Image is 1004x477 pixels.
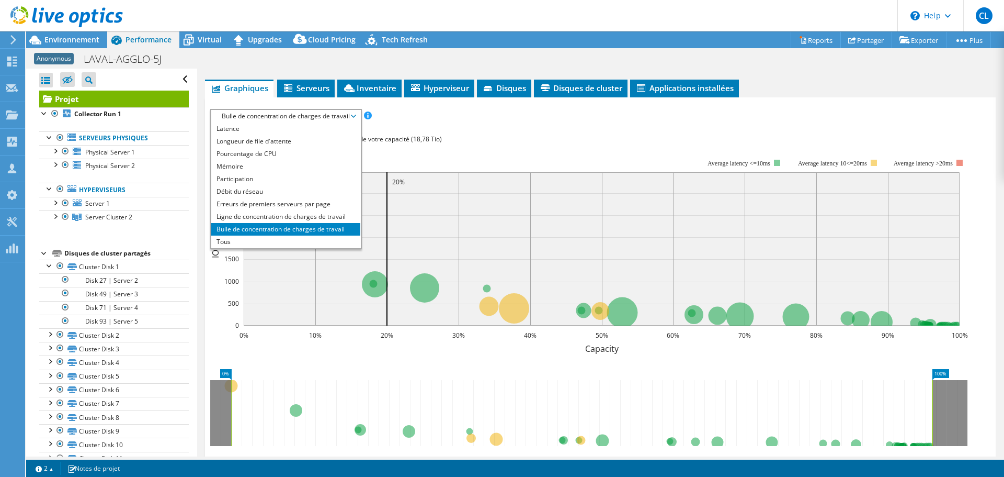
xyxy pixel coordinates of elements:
[910,11,920,20] svg: \n
[39,328,189,342] a: Cluster Disk 2
[211,160,360,173] li: Mémoire
[392,178,405,186] text: 20%
[211,236,360,248] li: Tous
[309,331,322,340] text: 10%
[85,148,135,157] span: Physical Server 1
[596,331,608,340] text: 50%
[894,160,953,167] text: Average latency >20ms
[708,160,770,167] tspan: Average latency <=10ms
[60,462,127,475] a: Notes de projet
[39,131,189,145] a: Serveurs physiques
[39,315,189,328] a: Disk 93 | Server 5
[667,331,679,340] text: 60%
[39,452,189,465] a: Cluster Disk 11
[125,35,172,45] span: Performance
[198,35,222,45] span: Virtual
[74,109,121,118] b: Collector Run 1
[39,159,189,172] a: Physical Server 2
[308,35,356,45] span: Cloud Pricing
[39,301,189,315] a: Disk 71 | Server 4
[791,32,841,48] a: Reports
[239,331,248,340] text: 0%
[85,213,132,221] span: Server Cluster 2
[39,260,189,273] a: Cluster Disk 1
[224,254,239,263] text: 1500
[64,247,189,260] div: Disques de cluster partagés
[840,32,892,48] a: Partager
[248,35,282,45] span: Upgrades
[39,91,189,107] a: Projet
[284,135,442,143] span: 50% d'IOPS incombe 20% de votre capacité (18,78 Tio)
[210,240,221,258] text: IOPS
[381,331,393,340] text: 20%
[882,331,894,340] text: 90%
[224,277,239,286] text: 1000
[39,438,189,451] a: Cluster Disk 10
[39,411,189,424] a: Cluster Disk 8
[39,197,189,210] a: Server 1
[976,7,992,24] span: CL
[228,299,239,308] text: 500
[79,53,178,65] h1: LAVAL-AGGLO-5J
[39,397,189,411] a: Cluster Disk 7
[85,199,110,208] span: Server 1
[738,331,751,340] text: 70%
[39,342,189,356] a: Cluster Disk 3
[44,35,99,45] span: Environnement
[39,183,189,196] a: Hyperviseurs
[343,83,396,93] span: Inventaire
[211,123,360,135] li: Latence
[282,83,329,93] span: Serveurs
[946,32,991,48] a: Plus
[452,331,465,340] text: 30%
[39,424,189,438] a: Cluster Disk 9
[952,331,968,340] text: 100%
[39,383,189,397] a: Cluster Disk 6
[409,83,469,93] span: Hyperviseur
[585,343,619,354] text: Capacity
[382,35,428,45] span: Tech Refresh
[635,83,734,93] span: Applications installées
[39,145,189,159] a: Physical Server 1
[28,462,61,475] a: 2
[216,110,355,123] span: Bulle de concentration de charges de travail
[482,83,526,93] span: Disques
[211,148,360,160] li: Pourcentage de CPU
[211,223,360,236] li: Bulle de concentration de charges de travail
[34,53,74,64] span: Anonymous
[810,331,823,340] text: 80%
[211,173,360,185] li: Participation
[524,331,537,340] text: 40%
[211,185,360,198] li: Débit du réseau
[798,160,867,167] tspan: Average latency 10<=20ms
[539,83,622,93] span: Disques de cluster
[211,210,360,223] li: Ligne de concentration de charges de travail
[235,321,239,330] text: 0
[39,107,189,121] a: Collector Run 1
[892,32,946,48] a: Exporter
[39,210,189,224] a: Server Cluster 2
[39,273,189,287] a: Disk 27 | Server 2
[211,135,360,148] li: Longueur de file d'attente
[39,287,189,301] a: Disk 49 | Server 3
[85,161,135,170] span: Physical Server 2
[39,356,189,369] a: Cluster Disk 4
[211,198,360,210] li: Erreurs de premiers serveurs par page
[210,83,268,93] span: Graphiques
[39,370,189,383] a: Cluster Disk 5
